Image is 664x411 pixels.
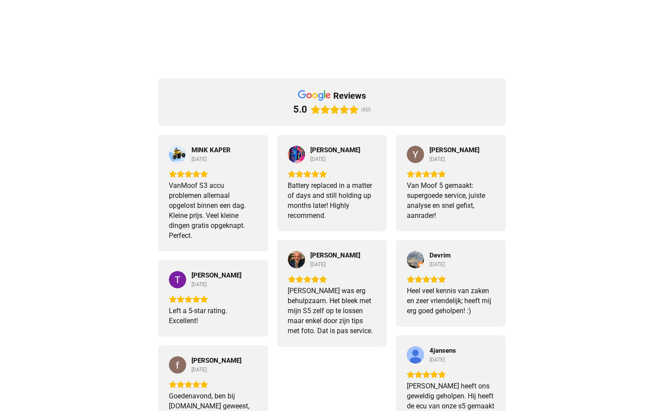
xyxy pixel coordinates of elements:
[169,170,257,178] div: Rating: 5.0 out of 5
[191,271,241,279] a: Review by Timo Punt
[429,156,445,163] div: [DATE]
[288,286,376,336] div: [PERSON_NAME] was erg behulpzaam. Het bleek met mijn S5 zelf op te lossen maar enkel door zijn ti...
[429,356,445,363] div: [DATE]
[191,281,207,288] div: [DATE]
[191,366,207,373] div: [DATE]
[407,170,495,178] div: Rating: 5.0 out of 5
[288,146,305,163] img: Gabe Honan
[310,251,360,259] a: Review by Nick van Bommel
[407,371,495,378] div: Rating: 5.0 out of 5
[429,347,456,354] a: Review by 4jansens
[407,146,424,163] img: Yves Gassler
[310,146,360,154] span: [PERSON_NAME]
[169,356,186,374] a: View on Google
[310,156,325,163] div: [DATE]
[169,146,186,163] img: MINK KAPER
[288,275,376,283] div: Rating: 5.0 out of 5
[407,275,495,283] div: Rating: 5.0 out of 5
[169,180,257,241] div: VanMoof S3 accu problemen allemaal opgelost binnen een dag. Kleine prijs. Veel kleine dingen grat...
[288,251,305,268] a: View on Google
[407,146,424,163] a: View on Google
[191,357,241,364] a: Review by frank goijarts
[429,251,451,259] span: Devrim
[310,261,325,268] div: [DATE]
[191,146,231,154] a: Review by MINK KAPER
[288,146,305,163] a: View on Google
[407,251,424,268] a: View on Google
[407,346,424,364] img: 4jansens
[333,90,366,101] div: reviews
[429,251,451,259] a: Review by Devrim
[293,104,307,116] div: 5.0
[288,180,376,221] div: Battery replaced in a matter of days and still holding up months later! Highly recommend.
[191,357,241,364] span: [PERSON_NAME]
[169,381,257,388] div: Rating: 5.0 out of 5
[310,251,360,259] span: [PERSON_NAME]
[169,295,257,303] div: Rating: 5.0 out of 5
[429,146,480,154] a: Review by Yves Gassler
[429,261,445,268] div: [DATE]
[429,347,456,354] span: 4jansens
[169,271,186,288] img: Timo Punt
[169,356,186,374] img: frank goijarts
[191,146,231,154] span: MINK KAPER
[310,146,360,154] a: Review by Gabe Honan
[407,286,495,316] div: Heel veel kennis van zaken en zeer vriendelijk; heeft mij erg goed geholpen! :)
[288,251,305,268] img: Nick van Bommel
[407,180,495,221] div: Van Moof 5 gemaakt: supergoede service, juiste analyse en snel gefixt, aanrader!
[407,251,424,268] img: Devrim
[169,271,186,288] a: View on Google
[169,306,257,326] div: Left a 5-star rating. Excellent!
[191,156,207,163] div: [DATE]
[288,170,376,178] div: Rating: 5.0 out of 5
[429,146,480,154] span: [PERSON_NAME]
[407,346,424,364] a: View on Google
[169,146,186,163] a: View on Google
[293,104,359,116] div: Rating: 5.0 out of 5
[191,271,241,279] span: [PERSON_NAME]
[361,107,371,113] span: (60)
